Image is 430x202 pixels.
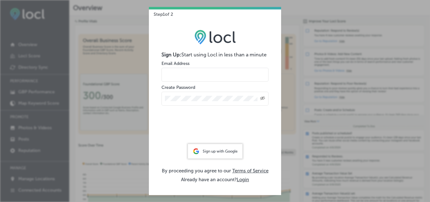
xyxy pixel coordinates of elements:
[237,177,249,182] button: Login
[149,7,173,17] p: Step 1 of 2
[161,168,269,174] p: By proceeding you agree to our
[195,30,236,44] img: LOCL logo
[161,52,181,58] strong: Sign Up:
[260,96,265,101] span: Toggle password visibility
[161,85,195,90] label: Create Password
[181,52,267,58] span: Start using Locl in less than a minute
[161,177,269,182] p: Already have an account?
[232,168,269,174] a: Terms of Service
[188,144,242,159] div: Sign up with Google
[161,61,190,66] label: Email Address
[167,116,263,141] iframe: reCAPTCHA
